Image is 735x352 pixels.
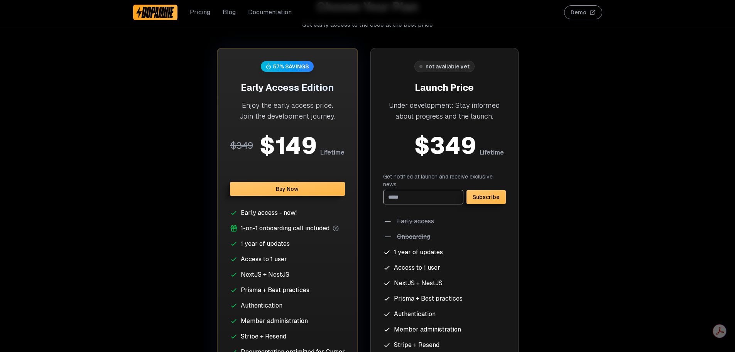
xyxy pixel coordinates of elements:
li: Stripe + Resend [383,340,506,350]
h3: Launch Price [383,82,506,94]
div: Under development: Stay informed about progress and the launch. [383,100,506,122]
li: NextJS + NestJS [383,279,506,288]
li: Member administration [383,325,506,334]
a: Dopamine [133,5,178,20]
div: $ 149 [259,134,317,157]
span: 1-on-1 onboarding call included [241,224,329,233]
span: Onboarding [397,232,430,241]
a: Documentation [248,8,292,17]
a: Pricing [190,8,210,17]
button: Buy Now [230,182,345,196]
span: Lifetime [480,148,504,157]
li: Authentication [383,309,506,319]
li: NextJS + NestJS [230,270,345,279]
button: Demo [564,5,602,19]
a: Blog [223,8,236,17]
li: Stripe + Resend [230,332,345,341]
span: Lifetime [320,148,345,157]
span: Early access [397,217,434,226]
li: Authentication [230,301,345,310]
div: Join the development journey. [230,111,345,122]
h3: Early Access Edition [230,82,345,94]
span: $ 349 [414,134,476,157]
span: $ 349 [385,134,408,146]
li: Prisma + Best practices [230,286,345,295]
p: Get notified at launch and receive exclusive news [383,173,506,188]
li: Access to 1 user [383,263,506,272]
li: Early access - now! [230,208,345,218]
button: Subscribe [466,190,506,204]
li: Member administration [230,316,345,326]
li: Prisma + Best practices [383,294,506,303]
div: not available yet [426,63,470,70]
div: Enjoy the early access price. [230,100,345,111]
li: Access to 1 user [230,255,345,264]
img: Dopamine [136,6,175,19]
li: 1 year of updates [383,248,506,257]
span: $ 349 [230,139,253,151]
li: 1 year of updates [230,239,345,248]
div: 57 % SAVINGS [273,63,309,70]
